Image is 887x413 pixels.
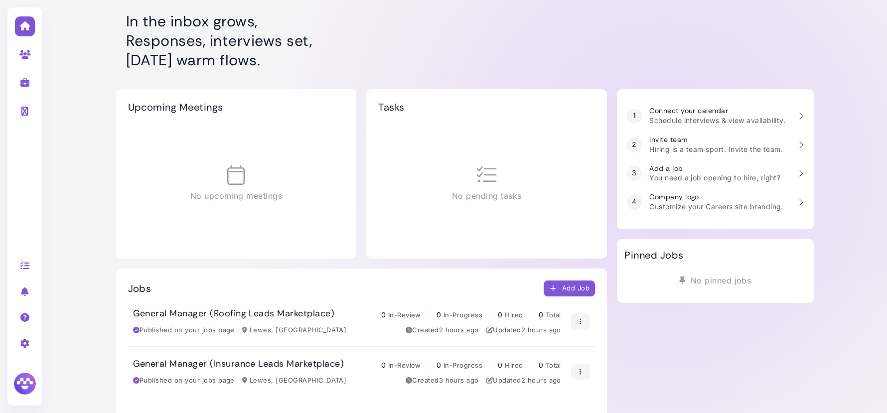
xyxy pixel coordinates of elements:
[128,123,345,244] div: No upcoming meetings
[406,376,479,386] div: Created
[439,376,479,384] time: Aug 13, 2025
[242,325,347,335] div: Lewes, [GEOGRAPHIC_DATA]
[437,361,441,369] span: 0
[624,271,806,290] div: No pinned jobs
[649,144,783,154] p: Hiring is a team sport. Invite the team.
[549,283,590,294] div: Add Job
[486,376,561,386] div: Updated
[133,325,235,335] div: Published on your jobs page
[622,131,808,159] a: 2 Invite team Hiring is a team sport. Invite the team.
[622,188,808,217] a: 4 Company logo Customize your Careers site branding.
[627,195,642,210] div: 4
[505,361,523,369] span: Hired
[388,311,421,319] span: In-Review
[128,282,151,294] h2: Jobs
[649,107,785,115] h3: Connect your calendar
[539,310,543,319] span: 0
[505,311,523,319] span: Hired
[649,201,783,212] p: Customize your Careers site branding.
[439,326,479,334] time: Aug 13, 2025
[381,310,386,319] span: 0
[486,325,561,335] div: Updated
[378,101,404,113] h2: Tasks
[649,172,780,183] p: You need a job opening to hire, right?
[133,308,335,319] h3: General Manager (Roofing Leads Marketplace)
[388,361,421,369] span: In-Review
[627,138,642,152] div: 2
[381,361,386,369] span: 0
[126,11,597,70] h1: In the inbox grows, Responses, interviews set, [DATE] warm flows.
[649,164,780,173] h3: Add a job
[437,310,441,319] span: 0
[498,361,502,369] span: 0
[622,102,808,131] a: 1 Connect your calendar Schedule interviews & view availability.
[627,109,642,124] div: 1
[521,326,561,334] time: Aug 13, 2025
[443,361,482,369] span: In-Progress
[406,325,479,335] div: Created
[128,101,223,113] h2: Upcoming Meetings
[624,249,683,261] h2: Pinned Jobs
[649,193,783,201] h3: Company logo
[649,115,785,126] p: Schedule interviews & view availability.
[521,376,561,384] time: Aug 13, 2025
[133,359,344,370] h3: General Manager (Insurance Leads Marketplace)
[544,280,595,296] button: Add Job
[622,159,808,188] a: 3 Add a job You need a job opening to hire, right?
[443,311,482,319] span: In-Progress
[649,136,783,144] h3: Invite team
[133,376,235,386] div: Published on your jobs page
[546,361,561,369] span: Total
[242,376,347,386] div: Lewes, [GEOGRAPHIC_DATA]
[498,310,502,319] span: 0
[12,371,37,396] img: Megan
[378,123,595,244] div: No pending tasks
[627,166,642,181] div: 3
[539,361,543,369] span: 0
[546,311,561,319] span: Total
